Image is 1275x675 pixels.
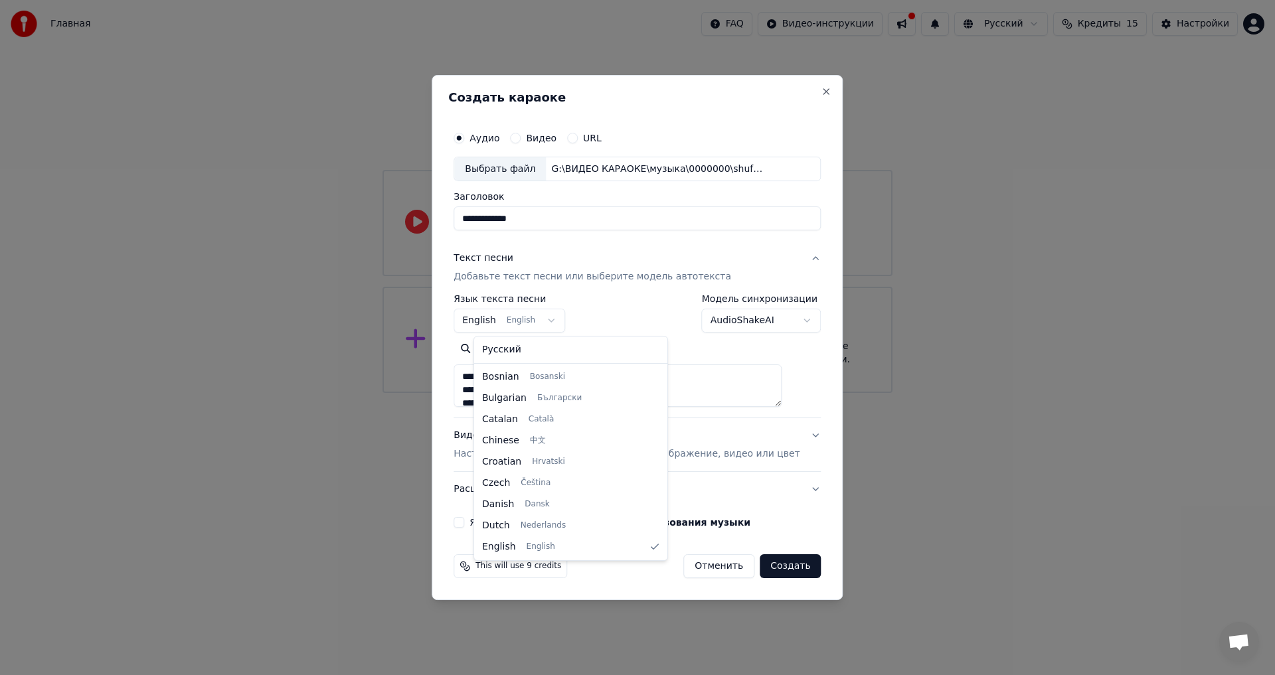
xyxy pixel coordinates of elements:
[482,519,510,532] span: Dutch
[521,478,551,488] span: Čeština
[482,392,527,405] span: Bulgarian
[482,343,521,356] span: Русский
[530,435,546,446] span: 中文
[527,542,555,552] span: English
[525,499,549,510] span: Dansk
[529,414,554,425] span: Català
[537,393,582,404] span: Български
[482,370,519,384] span: Bosnian
[530,372,565,382] span: Bosanski
[482,477,510,490] span: Czech
[521,520,566,531] span: Nederlands
[482,434,519,447] span: Chinese
[482,498,514,511] span: Danish
[482,540,516,554] span: English
[532,457,565,467] span: Hrvatski
[482,413,518,426] span: Catalan
[482,455,521,469] span: Croatian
